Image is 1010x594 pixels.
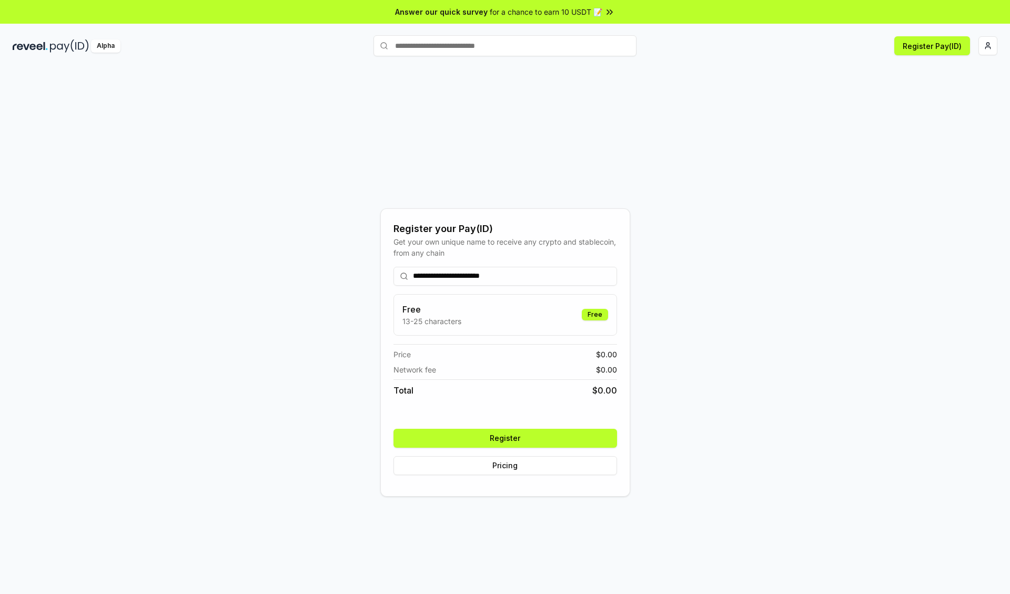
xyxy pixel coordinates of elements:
[393,236,617,258] div: Get your own unique name to receive any crypto and stablecoin, from any chain
[402,316,461,327] p: 13-25 characters
[50,39,89,53] img: pay_id
[596,349,617,360] span: $ 0.00
[393,384,413,397] span: Total
[490,6,602,17] span: for a chance to earn 10 USDT 📝
[393,429,617,448] button: Register
[91,39,120,53] div: Alpha
[402,303,461,316] h3: Free
[393,222,617,236] div: Register your Pay(ID)
[13,39,48,53] img: reveel_dark
[393,349,411,360] span: Price
[393,456,617,475] button: Pricing
[393,364,436,375] span: Network fee
[592,384,617,397] span: $ 0.00
[395,6,488,17] span: Answer our quick survey
[894,36,970,55] button: Register Pay(ID)
[582,309,608,320] div: Free
[596,364,617,375] span: $ 0.00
